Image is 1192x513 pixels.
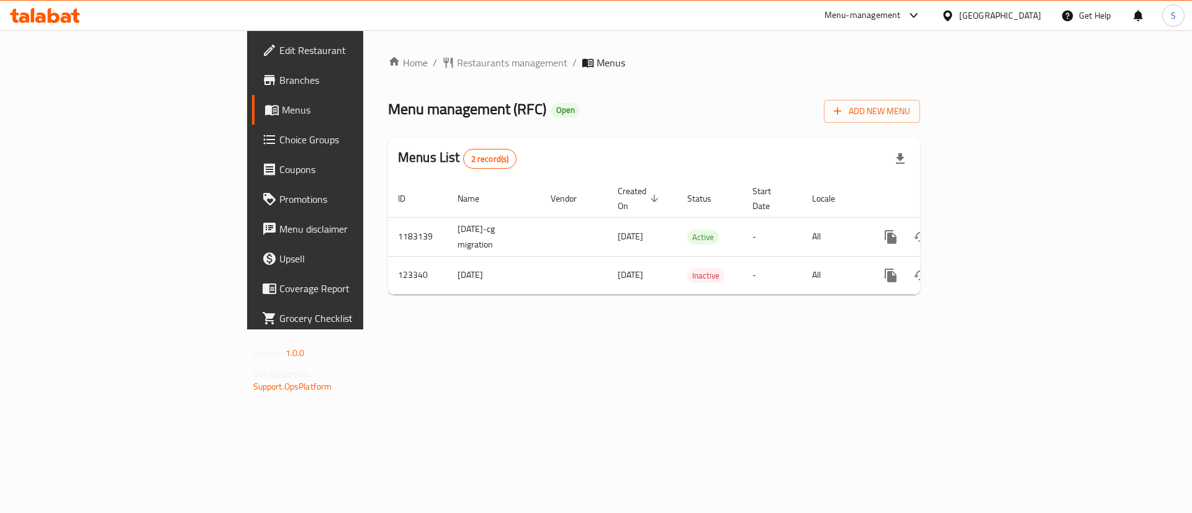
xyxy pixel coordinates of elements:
span: Branches [279,73,436,87]
a: Coverage Report [252,274,446,303]
td: All [802,256,866,294]
span: Menu management ( RFC ) [388,95,546,123]
a: Menus [252,95,446,125]
h2: Menus List [398,148,517,169]
div: Total records count [463,149,517,169]
span: [DATE] [618,267,643,283]
a: Restaurants management [442,55,567,70]
a: Edit Restaurant [252,35,446,65]
span: S [1171,9,1176,22]
button: more [876,222,906,252]
span: Coupons [279,162,436,177]
span: Locale [812,191,851,206]
span: Grocery Checklist [279,311,436,326]
span: Upsell [279,251,436,266]
span: ID [398,191,422,206]
button: more [876,261,906,290]
span: Get support on: [253,366,310,382]
span: Promotions [279,192,436,207]
span: Edit Restaurant [279,43,436,58]
th: Actions [866,180,1005,218]
span: Menus [597,55,625,70]
div: Menu-management [824,8,901,23]
span: Version: [253,345,284,361]
button: Add New Menu [824,100,920,123]
td: - [743,217,802,256]
span: 2 record(s) [464,153,517,165]
td: [DATE]-cg migration [448,217,541,256]
div: Export file [885,144,915,174]
div: Inactive [687,268,725,283]
button: Change Status [906,261,936,290]
nav: breadcrumb [388,55,920,70]
a: Promotions [252,184,446,214]
div: [GEOGRAPHIC_DATA] [959,9,1041,22]
a: Menu disclaimer [252,214,446,244]
span: Vendor [551,191,593,206]
button: Change Status [906,222,936,252]
td: - [743,256,802,294]
span: Coverage Report [279,281,436,296]
span: Inactive [687,269,725,283]
li: / [572,55,577,70]
span: Menu disclaimer [279,221,436,236]
a: Choice Groups [252,125,446,154]
span: Status [687,191,728,206]
a: Support.OpsPlatform [253,378,332,395]
span: Start Date [752,184,787,213]
span: Name [458,191,495,206]
td: All [802,217,866,256]
table: enhanced table [388,180,1005,295]
a: Grocery Checklist [252,303,446,333]
span: Active [687,230,719,244]
span: Menus [282,102,436,117]
span: Open [551,105,580,115]
span: Choice Groups [279,132,436,147]
td: [DATE] [448,256,541,294]
span: Restaurants management [457,55,567,70]
a: Branches [252,65,446,95]
span: Add New Menu [834,104,910,119]
a: Coupons [252,154,446,184]
span: [DATE] [618,228,643,244]
div: Open [551,103,580,118]
a: Upsell [252,244,446,274]
span: Created On [618,184,662,213]
span: 1.0.0 [286,345,305,361]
